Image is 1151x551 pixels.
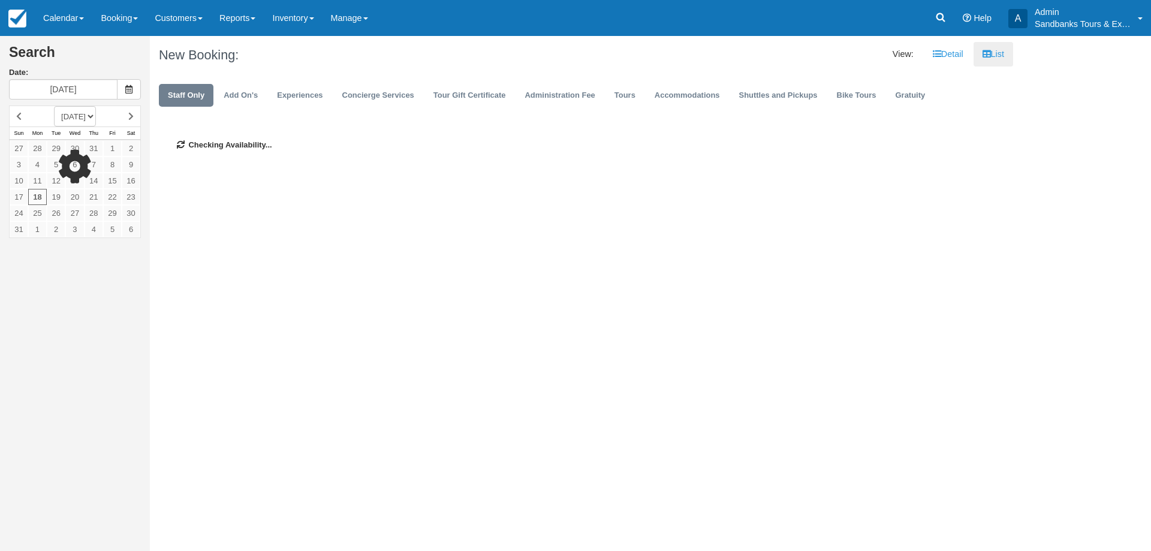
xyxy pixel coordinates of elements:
[730,84,827,107] a: Shuttles and Pickups
[268,84,332,107] a: Experiences
[646,84,729,107] a: Accommodations
[924,42,972,67] a: Detail
[974,13,992,23] span: Help
[963,14,971,22] i: Help
[887,84,935,107] a: Gratuity
[215,84,267,107] a: Add On's
[1035,18,1131,30] p: Sandbanks Tours & Experiences
[974,42,1013,67] a: List
[1035,6,1131,18] p: Admin
[159,84,213,107] a: Staff Only
[1008,9,1028,28] div: A
[9,45,141,67] h2: Search
[333,84,423,107] a: Concierge Services
[424,84,515,107] a: Tour Gift Certificate
[9,67,141,79] label: Date:
[159,122,1004,169] div: Checking Availability...
[828,84,885,107] a: Bike Tours
[516,84,604,107] a: Administration Fee
[884,42,923,67] li: View:
[8,10,26,28] img: checkfront-main-nav-mini-logo.png
[605,84,644,107] a: Tours
[28,189,47,205] a: 18
[159,48,573,62] h1: New Booking:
